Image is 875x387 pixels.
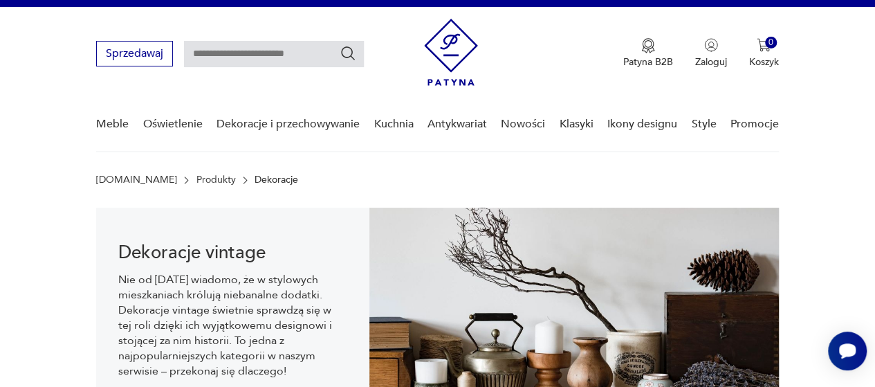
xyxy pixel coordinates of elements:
p: Zaloguj [695,55,727,69]
a: Ikona medaluPatyna B2B [623,38,673,69]
a: Promocje [730,98,779,151]
p: Patyna B2B [623,55,673,69]
button: Sprzedawaj [96,41,173,66]
button: Zaloguj [695,38,727,69]
a: Style [691,98,716,151]
div: 0 [765,37,777,48]
a: Oświetlenie [143,98,203,151]
a: Produkty [196,174,236,186]
a: Ikony designu [607,98,677,151]
img: Ikona koszyka [757,38,771,52]
a: Kuchnia [374,98,413,151]
a: Klasyki [560,98,593,151]
a: Nowości [501,98,545,151]
p: Dekoracje [255,174,298,186]
button: 0Koszyk [749,38,779,69]
img: Patyna - sklep z meblami i dekoracjami vintage [424,19,478,86]
h1: Dekoracje vintage [118,244,347,261]
img: Ikona medalu [641,38,655,53]
button: Patyna B2B [623,38,673,69]
button: Szukaj [340,45,356,62]
a: Sprzedawaj [96,50,173,60]
a: Meble [96,98,129,151]
p: Nie od [DATE] wiadomo, że w stylowych mieszkaniach królują niebanalne dodatki. Dekoracje vintage ... [118,272,347,379]
a: [DOMAIN_NAME] [96,174,177,186]
a: Antykwariat [427,98,487,151]
iframe: Smartsupp widget button [828,332,867,370]
a: Dekoracje i przechowywanie [217,98,360,151]
img: Ikonka użytkownika [704,38,718,52]
p: Koszyk [749,55,779,69]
